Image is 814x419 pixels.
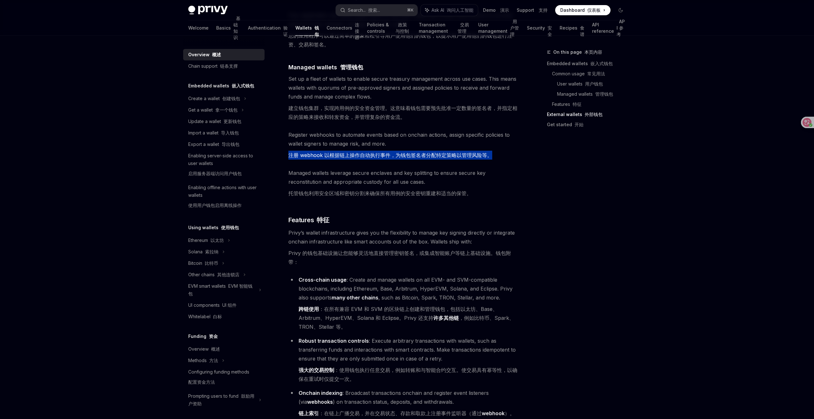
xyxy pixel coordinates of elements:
[295,20,319,36] a: Wallets 钱包
[188,271,239,278] div: Other chains
[547,58,631,69] a: Embedded wallets 嵌入式钱包
[299,338,369,344] strong: Robust transaction controls
[221,130,239,135] font: 导入钱包
[539,7,548,13] font: 支持
[288,275,518,334] li: : Create and manage wallets on all EVM- and SVM-compatible blockchains, including Ethereum, Base,...
[188,118,241,125] div: Update a wallet
[575,122,583,127] font: 开始
[421,4,478,16] button: Ask AI 询问人工智能
[478,20,519,36] a: User management 用户管理
[183,139,265,150] a: Export a wallet 导出钱包
[340,64,363,71] font: 管理钱包
[205,249,218,254] font: 索拉纳
[483,7,509,13] a: Demo 演示
[336,4,418,16] button: Search... 搜索...⌘K
[458,22,469,34] font: 交易管理
[299,306,514,330] font: ：在所有兼容 EVM 和 SVM 的区块链上创建和管理钱包，包括以太坊、Base、Arbitrum、HyperEVM、Solana 和 Eclipse。Privy 还支持 ，例如比特币、Spar...
[595,91,613,97] font: 管理钱包
[557,79,631,89] a: User wallets 用户钱包
[209,333,218,339] font: 资金
[188,62,238,70] div: Chain support
[213,314,222,319] font: 白标
[188,20,209,36] a: Welcome
[299,410,515,417] font: ：在链上广播交易，并在交易状态、存款和取款上注册事件监听器（通过 ）。
[288,105,517,120] font: 建立钱包集群，实现跨用例的安全资金管理。这意味着钱包需要预先批准一定数量的签名者，并指定相应的策略来接收和转发资金，并管理复杂的资金流。
[188,313,222,320] div: Whitelabel
[232,83,254,88] font: 嵌入式钱包
[183,150,265,182] a: Enabling server-side access to user wallets启用服务器端访问用户钱包
[433,315,459,321] a: 许多其他链
[183,311,265,322] a: Whitelabel 白标
[580,25,584,37] font: 食谱
[188,237,224,244] div: Ethereum
[222,141,239,147] font: 导出钱包
[220,63,238,69] font: 链条支撑
[188,203,242,208] font: 使用用户钱包启用离线操作
[288,168,518,200] span: Managed wallets leverage secure enclaves and key splitting to ensure secure key reconstitution an...
[288,130,518,162] span: Register webhooks to automate events based on onchain actions, assign specific policies to wallet...
[314,25,319,37] font: 钱包
[188,224,239,231] h5: Using wallets
[368,7,380,13] font: 搜索...
[616,5,626,15] button: Toggle dark mode
[327,20,359,36] a: Connectors 连接器
[317,216,329,224] font: 特征
[590,61,613,66] font: 嵌入式钱包
[215,107,238,113] font: 拿一个钱包
[288,74,518,124] span: Set up a fleet of wallets to enable secure treasury management across use cases. This means walle...
[188,129,239,137] div: Import a wallet
[183,116,265,127] a: Update a wallet 更新钱包
[222,302,237,308] font: UI 组件
[617,19,625,37] font: API 参考
[396,22,409,34] font: 政策与控制
[307,399,333,405] a: webhooks
[217,272,239,277] font: 其他连锁店
[447,7,473,13] font: 询问人工智能
[211,346,220,352] font: 概述
[188,301,237,309] div: UI components
[299,367,517,382] font: ：使用钱包执行任意交易，例如转账和与智能合约交互。使交易具有幂等性，以确保在重试时仅提交一次。
[183,49,265,60] a: Overview 概述
[299,277,347,283] strong: Cross-chain usage
[188,82,254,90] h5: Embedded wallets
[188,248,218,256] div: Solana
[188,106,238,114] div: Get a wallet
[288,336,518,386] li: : Execute arbitrary transactions with wallets, such as transferring funds and interactions with s...
[587,7,601,13] font: 仪表板
[188,171,242,176] font: 启用服务器端访问用户钱包
[288,190,472,196] font: 托管钱包利用安全区域和密钥分割来确保所有用例的安全密钥重建和适当的保管。
[210,237,224,243] font: 以太坊
[573,101,582,107] font: 特征
[188,333,218,340] h5: Funding
[547,120,631,130] a: Get started 开始
[560,20,584,36] a: Recipes 食谱
[592,20,626,36] a: API reference API 参考
[188,6,228,15] img: dark logo
[585,81,603,86] font: 用户钱包
[547,109,631,120] a: External wallets 外部钱包
[431,7,473,13] span: Ask AI
[299,306,319,312] strong: 跨链使用
[233,16,240,40] font: 基础知识
[188,95,240,102] div: Create a wallet
[183,60,265,72] a: Chain support 链条支撑
[288,152,492,158] font: 注册 webhook 以根据链上操作自动执行事件，为钱包签名者分配特定策略以管理风险等。
[555,5,610,15] a: Dashboard 仪表板
[557,89,631,99] a: Managed wallets 管理钱包
[188,345,220,353] div: Overview
[517,7,548,13] a: Support 支持
[500,7,509,13] font: 演示
[209,358,218,363] font: 方法
[183,343,265,355] a: Overview 概述
[288,216,329,224] span: Features
[553,48,602,56] span: On this page
[188,357,218,364] div: Methods
[188,259,218,267] div: Bitcoin
[587,71,605,76] font: 常见用法
[188,379,215,385] font: 配置资金方法
[248,20,288,36] a: Authentication 验证
[332,294,378,301] a: many other chains
[560,7,601,13] span: Dashboard
[288,63,363,72] span: Managed wallets
[407,8,414,13] span: ⌘ K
